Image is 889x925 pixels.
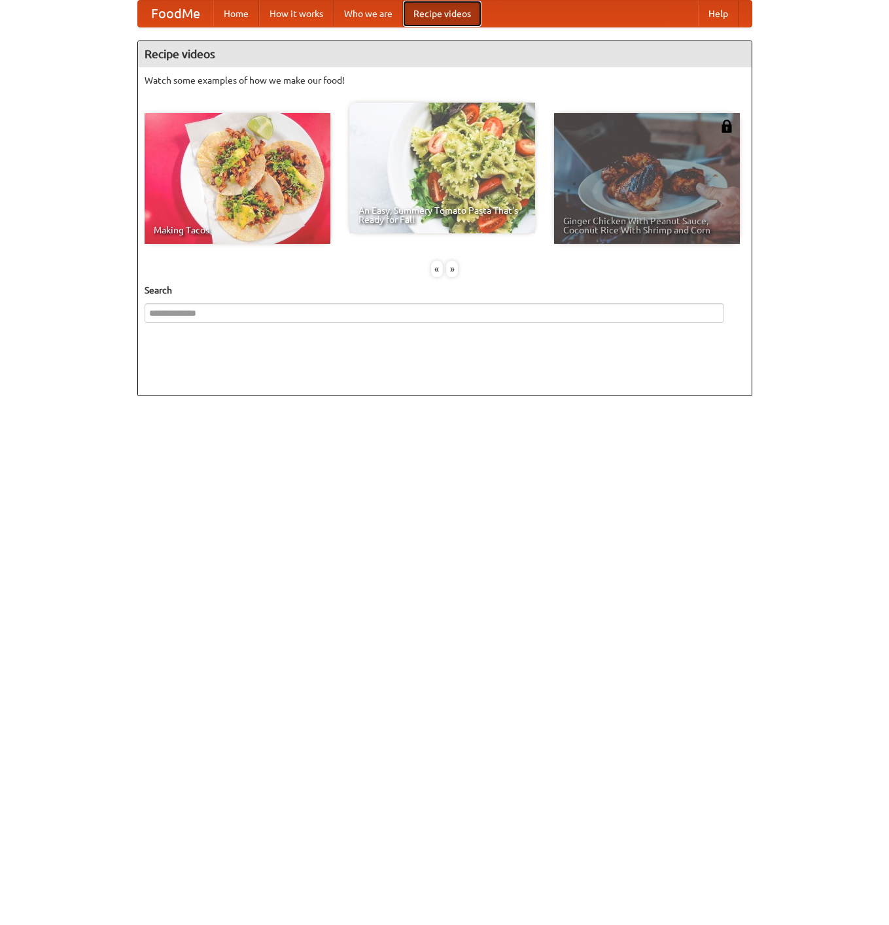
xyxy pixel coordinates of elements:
h4: Recipe videos [138,41,752,67]
div: « [431,261,443,277]
p: Watch some examples of how we make our food! [145,74,745,87]
a: Home [213,1,259,27]
a: An Easy, Summery Tomato Pasta That's Ready for Fall [349,103,535,233]
h5: Search [145,284,745,297]
div: » [446,261,458,277]
a: Who we are [334,1,403,27]
a: Help [698,1,739,27]
a: Recipe videos [403,1,481,27]
span: Making Tacos [154,226,321,235]
a: FoodMe [138,1,213,27]
span: An Easy, Summery Tomato Pasta That's Ready for Fall [358,206,526,224]
a: Making Tacos [145,113,330,244]
img: 483408.png [720,120,733,133]
a: How it works [259,1,334,27]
